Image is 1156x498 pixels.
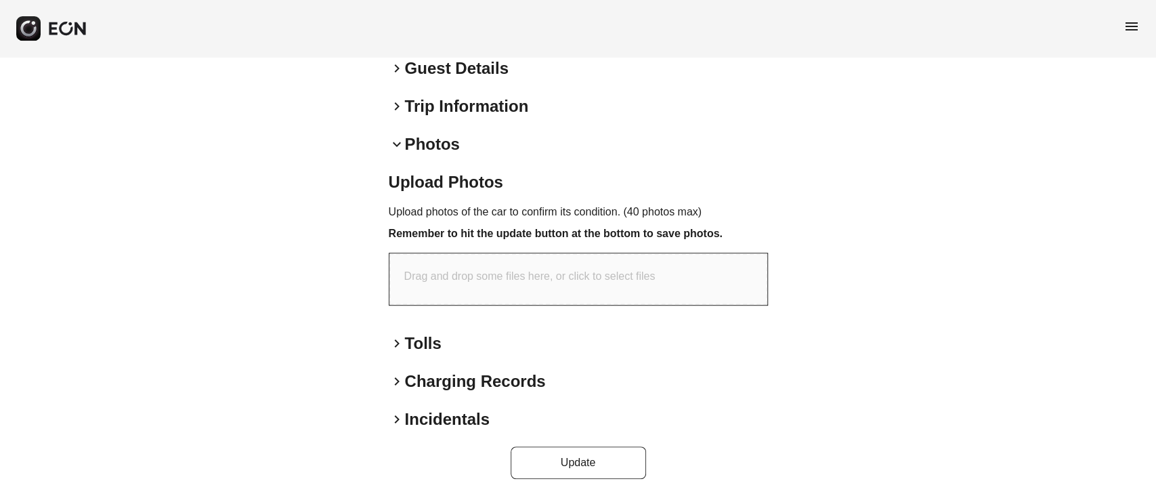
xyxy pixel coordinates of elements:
[1123,18,1140,35] span: menu
[405,58,509,79] h2: Guest Details
[389,136,405,152] span: keyboard_arrow_down
[389,411,405,428] span: keyboard_arrow_right
[405,333,442,354] h2: Tolls
[389,204,768,220] p: Upload photos of the car to confirm its condition. (40 photos max)
[405,133,460,155] h2: Photos
[405,96,529,117] h2: Trip Information
[389,373,405,390] span: keyboard_arrow_right
[405,409,490,430] h2: Incidentals
[405,371,546,392] h2: Charging Records
[511,447,646,479] button: Update
[389,171,768,193] h2: Upload Photos
[389,226,768,242] h3: Remember to hit the update button at the bottom to save photos.
[389,60,405,77] span: keyboard_arrow_right
[404,268,656,285] p: Drag and drop some files here, or click to select files
[389,98,405,115] span: keyboard_arrow_right
[389,335,405,352] span: keyboard_arrow_right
